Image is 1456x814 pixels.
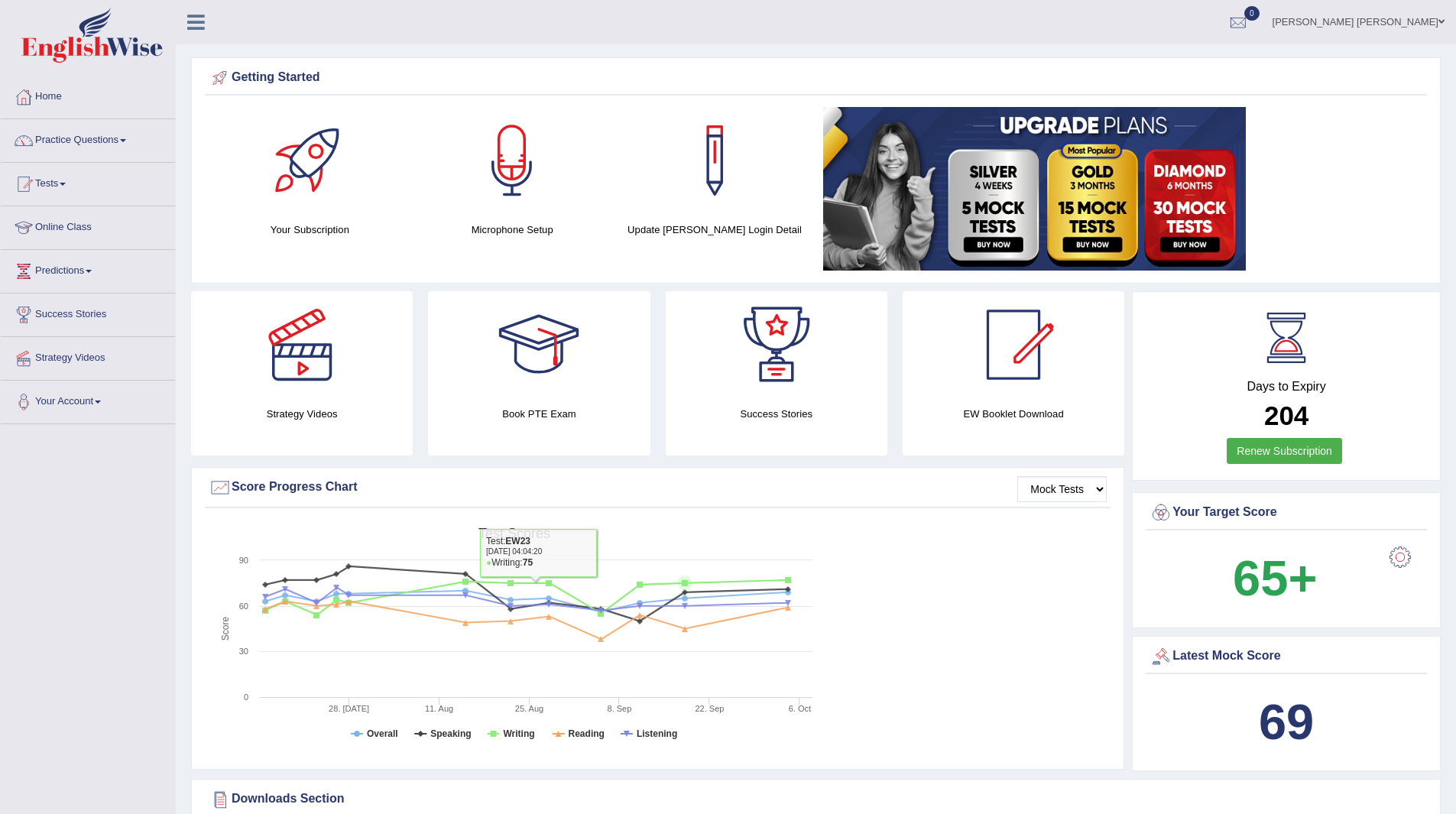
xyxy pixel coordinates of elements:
a: Home [1,76,175,114]
h4: Strategy Videos [191,406,413,422]
img: small5.jpg [823,107,1246,271]
tspan: 28. [DATE] [329,704,369,713]
tspan: Speaking [430,728,471,739]
text: 0 [244,692,248,702]
h4: Your Subscription [216,222,404,238]
a: Your Account [1,381,175,419]
tspan: 8. Sep [608,704,632,713]
tspan: 11. Aug [425,704,453,713]
tspan: Writing [503,728,534,739]
b: 65+ [1233,550,1317,606]
a: Predictions [1,250,175,288]
h4: EW Booklet Download [903,406,1124,422]
tspan: 25. Aug [515,704,543,713]
tspan: Score [220,617,231,641]
tspan: 22. Sep [695,704,724,713]
div: Score Progress Chart [209,476,1107,499]
span: 0 [1244,6,1260,21]
h4: Days to Expiry [1150,380,1423,394]
text: 30 [239,647,248,656]
div: Getting Started [209,66,1423,89]
h4: Success Stories [666,406,887,422]
h4: Book PTE Exam [428,406,650,422]
a: Success Stories [1,293,175,332]
h4: Microphone Setup [419,222,606,238]
div: Downloads Section [209,788,1423,811]
a: Online Class [1,206,175,245]
text: 60 [239,602,248,611]
text: 90 [239,556,248,565]
tspan: Test scores [478,526,550,541]
a: Tests [1,163,175,201]
a: Practice Questions [1,119,175,157]
div: Your Target Score [1150,501,1423,524]
tspan: Listening [637,728,677,739]
a: Renew Subscription [1227,438,1342,464]
tspan: Reading [569,728,605,739]
a: Strategy Videos [1,337,175,375]
tspan: Overall [367,728,398,739]
b: 204 [1264,401,1308,430]
div: Latest Mock Score [1150,645,1423,668]
b: 69 [1259,694,1314,750]
h4: Update [PERSON_NAME] Login Detail [621,222,809,238]
tspan: 6. Oct [789,704,811,713]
